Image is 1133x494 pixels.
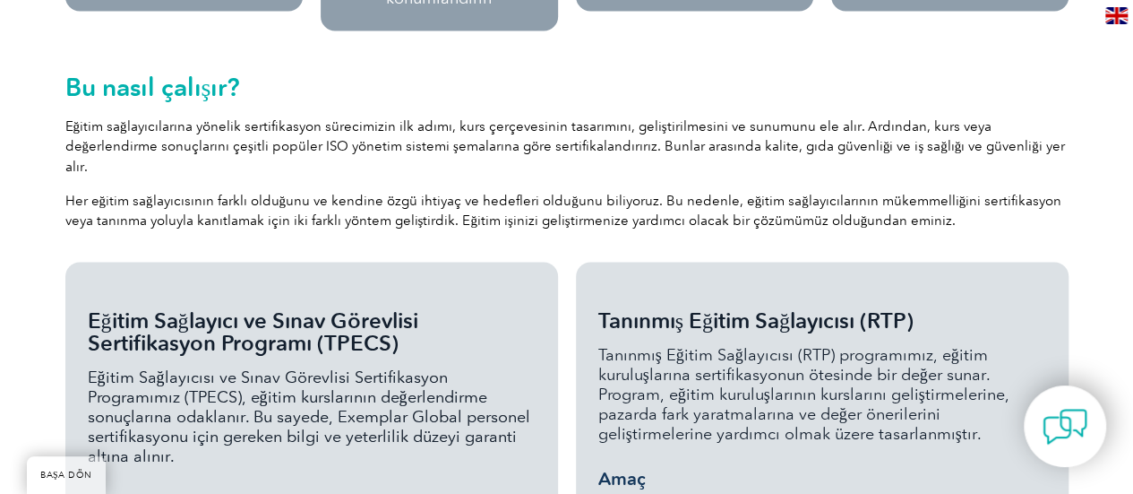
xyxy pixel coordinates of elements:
[88,307,418,355] font: Eğitim Sağlayıcı ve Sınav Görevlisi Sertifikasyon Programı (TPECS)
[65,72,241,102] font: Bu nasıl çalışır?
[65,118,1065,174] font: Eğitim sağlayıcılarına yönelik sertifikasyon sürecimizin ilk adımı, kurs çerçevesinin tasarımını,...
[598,344,1009,443] font: Tanınmış Eğitim Sağlayıcısı (RTP) programımız, eğitim kuruluşlarına sertifikasyonun ötesinde bir ...
[598,467,646,489] font: Amaç
[40,470,92,481] font: BAŞA DÖN
[88,367,530,465] font: Eğitim Sağlayıcısı ve Sınav Görevlisi Sertifikasyon Programımız (TPECS), eğitim kurslarının değer...
[27,456,106,494] a: BAŞA DÖN
[1043,404,1087,449] img: contact-chat.png
[65,192,1062,228] font: Her eğitim sağlayıcısının farklı olduğunu ve kendine özgü ihtiyaç ve hedefleri olduğunu biliyoruz...
[1105,7,1128,24] img: en
[598,307,914,333] font: Tanınmış Eğitim Sağlayıcısı (RTP)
